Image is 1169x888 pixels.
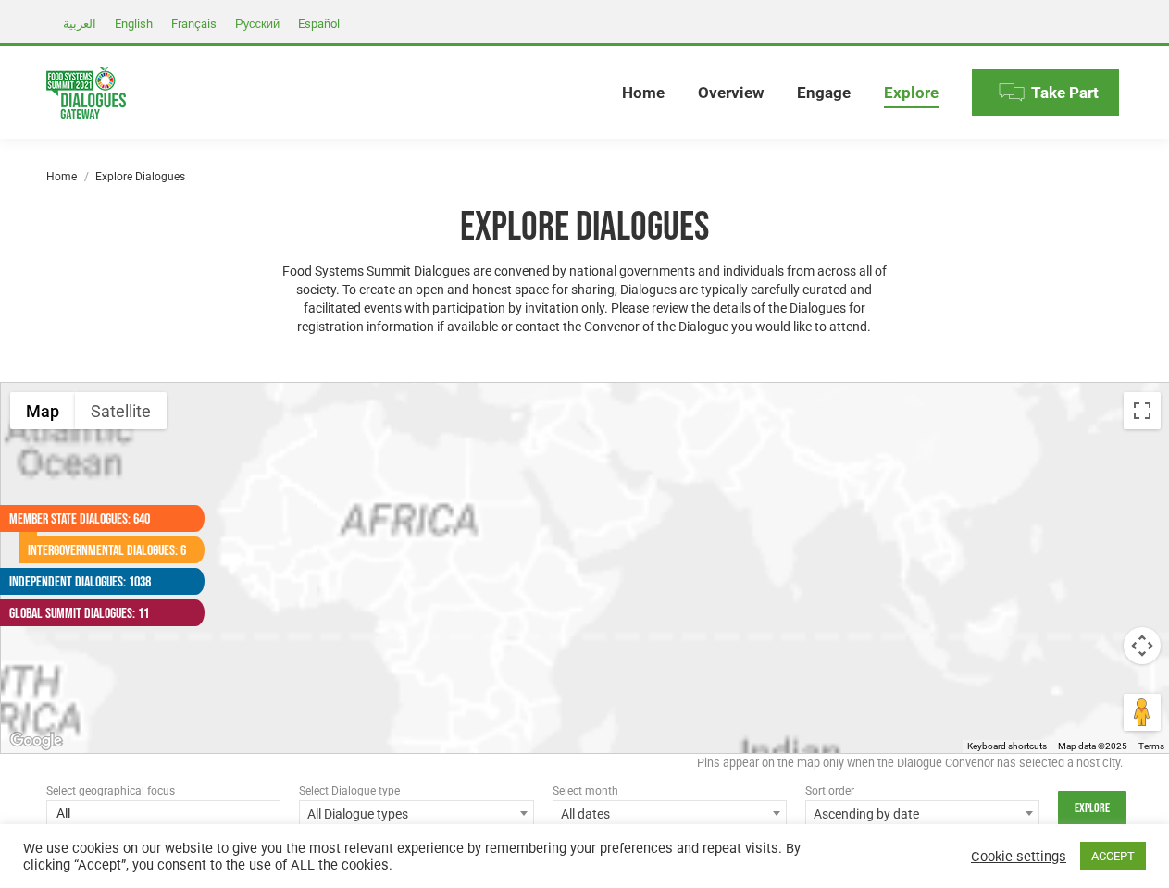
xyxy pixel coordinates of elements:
[300,801,532,827] span: All Dialogue types
[553,800,787,826] span: All dates
[806,801,1038,827] span: Ascending by date
[46,782,280,800] div: Select geographical focus
[698,83,764,103] span: Overview
[10,392,75,429] button: Show street map
[1058,741,1127,751] span: Map data ©2025
[299,800,533,826] span: All Dialogue types
[226,12,289,34] a: Русский
[1124,694,1161,731] button: Drag Pegman onto the map to open Street View
[235,17,280,31] span: Русский
[553,801,786,827] span: All dates
[884,83,939,103] span: Explore
[273,203,897,253] h1: Explore Dialogues
[998,79,1026,106] img: Menu icon
[1031,83,1099,103] span: Take Part
[54,12,106,34] a: العربية
[1080,842,1146,870] a: ACCEPT
[797,83,851,103] span: Engage
[553,782,787,800] div: Select month
[1058,791,1126,826] input: Explore
[289,12,349,34] a: Español
[622,83,665,103] span: Home
[1138,741,1164,751] a: Terms (opens in new tab)
[805,782,1039,800] div: Sort order
[46,754,1123,782] div: Pins appear on the map only when the Dialogue Convenor has selected a host city.
[1124,392,1161,429] button: Toggle fullscreen view
[1124,627,1161,664] button: Map camera controls
[971,848,1066,865] a: Cookie settings
[6,729,67,753] a: Open this area in Google Maps (opens a new window)
[805,800,1039,826] span: Ascending by date
[46,67,126,119] img: Food Systems Summit Dialogues
[162,12,226,34] a: Français
[46,170,77,183] a: Home
[171,17,217,31] span: Français
[273,262,897,336] p: Food Systems Summit Dialogues are convened by national governments and individuals from across al...
[106,12,162,34] a: English
[6,729,67,753] img: Google
[63,17,96,31] span: العربية
[967,740,1047,753] button: Keyboard shortcuts
[115,17,153,31] span: English
[23,840,809,873] div: We use cookies on our website to give you the most relevant experience by remembering your prefer...
[95,170,185,183] span: Explore Dialogues
[75,392,167,429] button: Show satellite imagery
[299,782,533,800] div: Select Dialogue type
[298,17,340,31] span: Español
[19,536,186,563] a: Intergovernmental Dialogues: 6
